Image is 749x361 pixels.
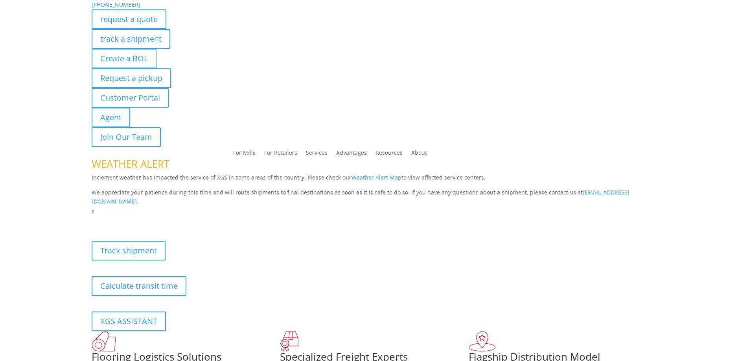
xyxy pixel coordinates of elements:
p: x [92,206,658,216]
p: We appreciate your patience during this time and will route shipments to final destinations as so... [92,188,658,207]
a: Customer Portal [92,88,169,108]
a: Services [306,150,328,159]
a: Request a pickup [92,68,171,88]
a: [PHONE_NUMBER] [92,1,140,8]
a: request a quote [92,9,166,29]
a: Create a BOL [92,49,156,68]
p: Inclement weather has impacted the service of XGS in some areas of the country. Please check our ... [92,173,658,188]
a: Calculate transit time [92,276,186,296]
a: About [411,150,427,159]
a: Join Our Team [92,127,161,147]
a: Track shipment [92,241,166,260]
img: xgs-icon-total-supply-chain-intelligence-red [92,331,116,352]
a: Resources [375,150,403,159]
span: WEATHER ALERT [92,157,169,171]
b: Visibility, transparency, and control for your entire supply chain. [92,217,267,224]
a: Advantages [336,150,367,159]
img: xgs-icon-focused-on-flooring-red [280,331,298,352]
a: Weather Alert Map [351,174,401,181]
a: For Retailers [264,150,297,159]
img: xgs-icon-flagship-distribution-model-red [469,331,496,352]
a: XGS ASSISTANT [92,312,166,331]
a: track a shipment [92,29,170,49]
a: For Mills [233,150,256,159]
a: Agent [92,108,130,127]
